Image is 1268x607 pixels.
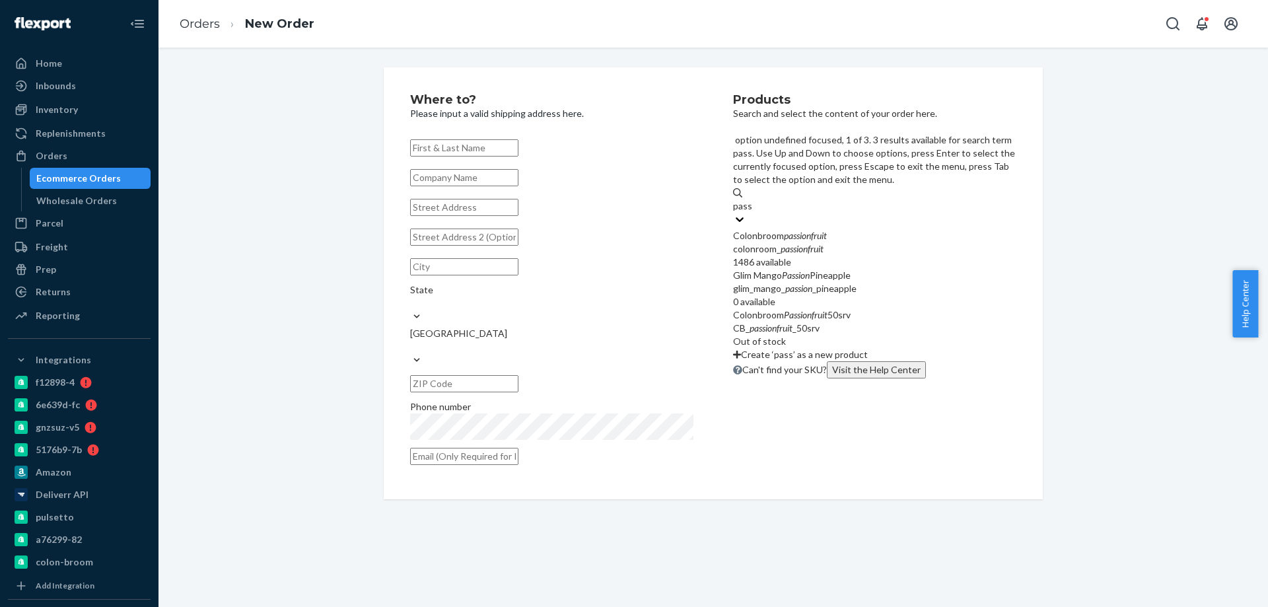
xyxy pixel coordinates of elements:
span: Out of stock [733,336,786,347]
div: Prep [36,263,56,276]
p: option undefined focused, 1 of 3. 3 results available for search term pass. Use Up and Down to ch... [733,133,1016,186]
a: gnzsuz-v5 [8,417,151,438]
a: a76299-82 [8,529,151,550]
div: Inbounds [36,79,76,92]
div: Integrations [36,353,91,367]
input: [GEOGRAPHIC_DATA] [410,340,411,353]
input: Company Name [410,169,518,186]
button: Help Center [1232,270,1258,338]
div: [GEOGRAPHIC_DATA] [410,327,693,340]
button: option undefined focused, 1 of 3. 3 results available for search term pass. Use Up and Down to ch... [827,361,926,378]
a: Replenishments [8,123,151,144]
div: Orders [36,149,67,162]
button: Close Navigation [124,11,151,37]
div: Returns [36,285,71,299]
a: Add Integration [8,578,151,594]
span: 1486 available [733,256,791,268]
a: pulsetto [8,507,151,528]
div: colon-broom [36,555,93,569]
div: 5176b9-7b [36,443,82,456]
a: Deliverr API [8,484,151,505]
a: Orders [180,17,220,31]
a: New Order [245,17,314,31]
p: Please input a valid shipping address here. [410,107,693,120]
a: Prep [8,259,151,280]
div: Ecommerce Orders [36,172,121,185]
em: passionfruit [750,322,792,334]
h2: Products [733,94,1016,107]
div: gnzsuz-v5 [36,421,79,434]
div: CB_ _50srv [733,322,1016,335]
input: Email (Only Required for International) [410,448,518,465]
div: Amazon [36,466,71,479]
input: State [410,297,411,310]
span: Can't find your SKU? [742,364,926,375]
h2: Where to? [410,94,693,107]
em: Passion [782,269,810,281]
em: Passionfruit [784,309,828,320]
input: Street Address [410,199,518,216]
input: City [410,258,518,275]
a: Amazon [8,462,151,483]
a: Freight [8,236,151,258]
div: State [410,283,693,297]
div: Wholesale Orders [36,194,117,207]
div: Inventory [36,103,78,116]
div: 6e639d-fc [36,398,80,411]
button: Open Search Box [1160,11,1186,37]
span: Create ‘pass’ as a new product [741,349,868,360]
div: pulsetto [36,511,74,524]
a: Inbounds [8,75,151,96]
div: glim_mango_ _pineapple [733,282,1016,295]
a: Reporting [8,305,151,326]
span: Phone number [410,401,471,412]
a: Returns [8,281,151,303]
img: Flexport logo [15,17,71,30]
button: Open account menu [1218,11,1244,37]
a: 5176b9-7b [8,439,151,460]
div: Freight [36,240,68,254]
div: Home [36,57,62,70]
a: Wholesale Orders [30,190,151,211]
ol: breadcrumbs [169,5,325,44]
div: Add Integration [36,580,94,591]
input: option undefined focused, 1 of 3. 3 results available for search term pass. Use Up and Down to ch... [733,199,752,213]
a: colon-broom [8,552,151,573]
div: Replenishments [36,127,106,140]
div: colonroom_ [733,242,1016,256]
div: Colonbroom [733,229,1016,242]
span: 0 available [733,296,775,307]
div: Reporting [36,309,80,322]
a: Orders [8,145,151,166]
input: First & Last Name [410,139,518,157]
div: Colonbroom 50srv [733,308,1016,322]
a: Home [8,53,151,74]
div: a76299-82 [36,533,82,546]
em: passionfruit [781,243,824,254]
p: Search and select the content of your order here. [733,107,1016,120]
div: Glim Mango Pineapple [733,269,1016,282]
a: f12898-4 [8,372,151,393]
input: Street Address 2 (Optional) [410,229,518,246]
input: ZIP Code [410,375,518,392]
a: Ecommerce Orders [30,168,151,189]
div: Deliverr API [36,488,88,501]
a: 6e639d-fc [8,394,151,415]
a: Inventory [8,99,151,120]
div: Parcel [36,217,63,230]
div: f12898-4 [36,376,75,389]
em: passionfruit [784,230,827,241]
em: passion [785,283,812,294]
button: Open notifications [1189,11,1215,37]
button: Integrations [8,349,151,371]
a: Parcel [8,213,151,234]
